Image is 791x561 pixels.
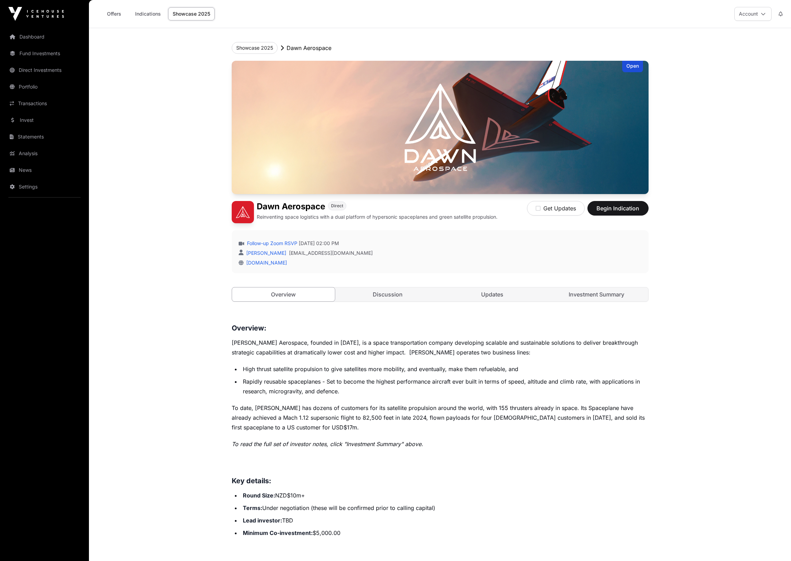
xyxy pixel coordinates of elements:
nav: Tabs [232,287,648,301]
strong: Round Size: [243,492,275,499]
a: [EMAIL_ADDRESS][DOMAIN_NAME] [289,250,373,257]
button: Showcase 2025 [232,42,278,54]
p: Reinventing space logistics with a dual platform of hypersonic spaceplanes and green satellite pr... [257,213,497,220]
a: Indications [131,7,165,20]
strong: Minimum Co-investment: [243,529,313,536]
a: Invest [6,112,83,128]
a: Portfolio [6,79,83,94]
a: Follow-up Zoom RSVP [246,240,297,247]
strong: Terms: [243,504,262,511]
h1: Dawn Aerospace [257,201,325,212]
a: Analysis [6,146,83,161]
a: Showcase 2025 [168,7,215,20]
a: Overview [232,287,336,302]
p: To date, [PERSON_NAME] has dozens of customers for its satellite propulsion around the world, wit... [232,403,649,432]
span: Begin Indication [596,204,640,212]
em: To read the full set of investor notes, click "Investment Summary" above. [232,441,423,447]
div: Open [622,61,643,72]
h3: Overview: [232,323,649,334]
li: High thrust satellite propulsion to give satellites more mobility, and eventually, make them refu... [241,364,649,374]
p: [PERSON_NAME] Aerospace, founded in [DATE], is a space transportation company developing scalable... [232,338,649,357]
img: Icehouse Ventures Logo [8,7,64,21]
a: News [6,162,83,178]
a: Dashboard [6,29,83,44]
strong: : [280,517,282,524]
li: TBD [241,516,649,525]
button: Get Updates [527,201,585,216]
a: Fund Investments [6,46,83,61]
li: Rapidly reusable spaceplanes - Set to become the highest performance aircraft ever built in terms... [241,377,649,396]
p: Dawn Aerospace [287,44,331,52]
h3: Key details: [232,475,649,486]
a: Offers [100,7,128,20]
img: Dawn Aerospace [232,201,254,223]
a: Settings [6,179,83,194]
a: Direct Investments [6,62,83,78]
a: Begin Indication [587,208,649,215]
a: [PERSON_NAME] [245,250,286,256]
a: Transactions [6,96,83,111]
button: Begin Indication [587,201,649,216]
a: Investment Summary [545,287,648,301]
button: Account [734,7,772,21]
strong: Lead investor [243,517,280,524]
li: $5,000.00 [241,528,649,538]
li: NZD$10m+ [241,491,649,500]
a: Statements [6,129,83,144]
span: Direct [331,203,343,209]
img: Dawn Aerospace [232,61,649,194]
a: [DOMAIN_NAME] [244,260,287,266]
a: Updates [441,287,544,301]
span: [DATE] 02:00 PM [299,240,339,247]
a: Discussion [336,287,439,301]
li: Under negotiation (these will be confirmed prior to calling capital) [241,503,649,513]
